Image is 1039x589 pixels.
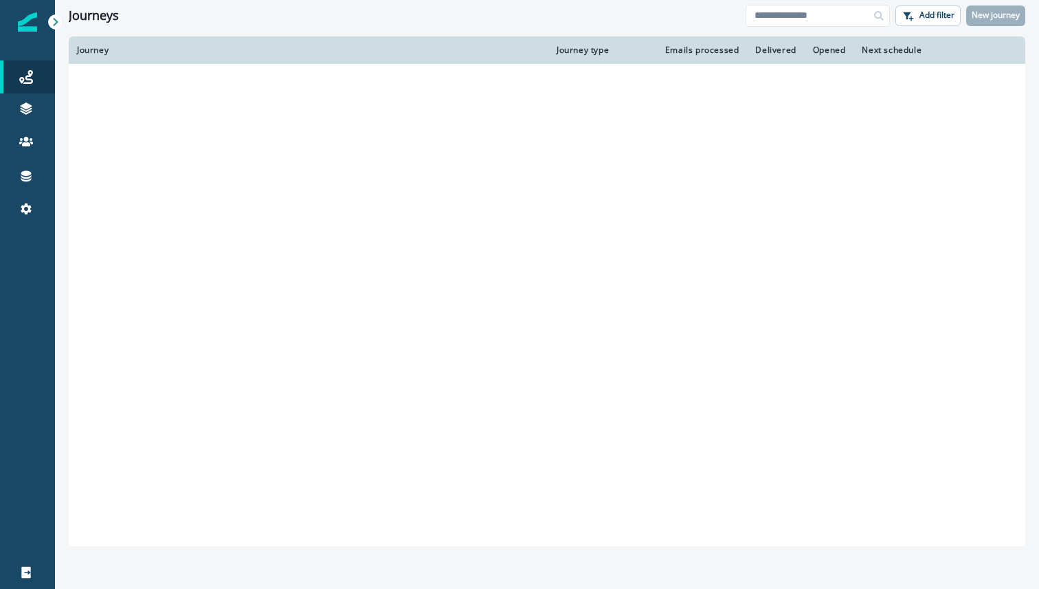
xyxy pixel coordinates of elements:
[77,45,540,56] div: Journey
[557,45,643,56] div: Journey type
[18,12,37,32] img: Inflection
[966,5,1025,26] button: New journey
[972,10,1020,20] p: New journey
[660,45,739,56] div: Emails processed
[755,45,796,56] div: Delivered
[862,45,983,56] div: Next schedule
[919,10,954,20] p: Add filter
[69,8,119,23] h1: Journeys
[813,45,846,56] div: Opened
[895,5,961,26] button: Add filter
